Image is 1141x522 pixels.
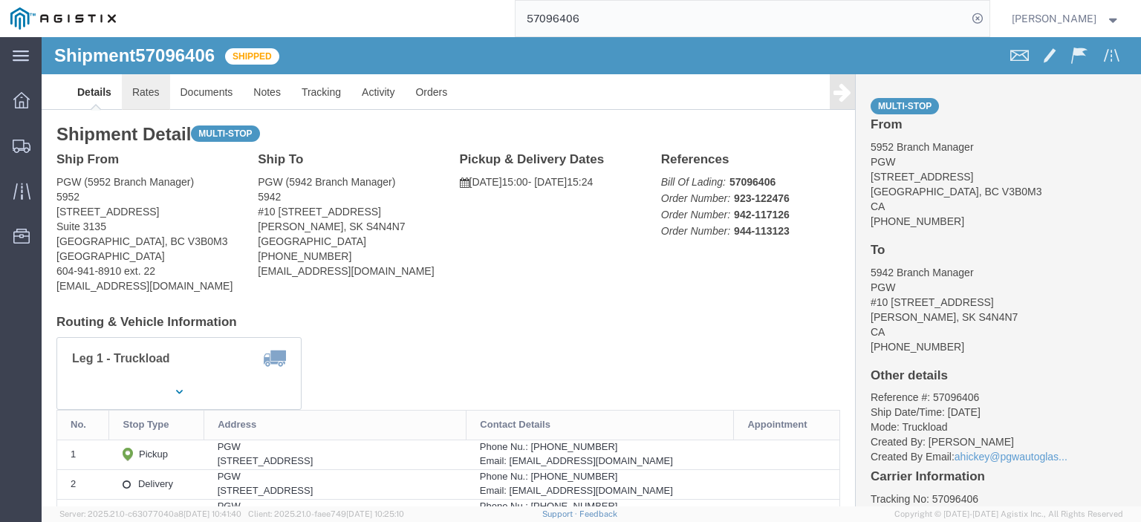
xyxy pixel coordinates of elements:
[1012,10,1096,27] span: Jesse Jordan
[579,509,617,518] a: Feedback
[1011,10,1121,27] button: [PERSON_NAME]
[183,509,241,518] span: [DATE] 10:41:40
[10,7,116,30] img: logo
[516,1,967,36] input: Search for shipment number, reference number
[894,508,1123,521] span: Copyright © [DATE]-[DATE] Agistix Inc., All Rights Reserved
[248,509,404,518] span: Client: 2025.21.0-faee749
[59,509,241,518] span: Server: 2025.21.0-c63077040a8
[346,509,404,518] span: [DATE] 10:25:10
[42,37,1141,506] iframe: FS Legacy Container
[542,509,579,518] a: Support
